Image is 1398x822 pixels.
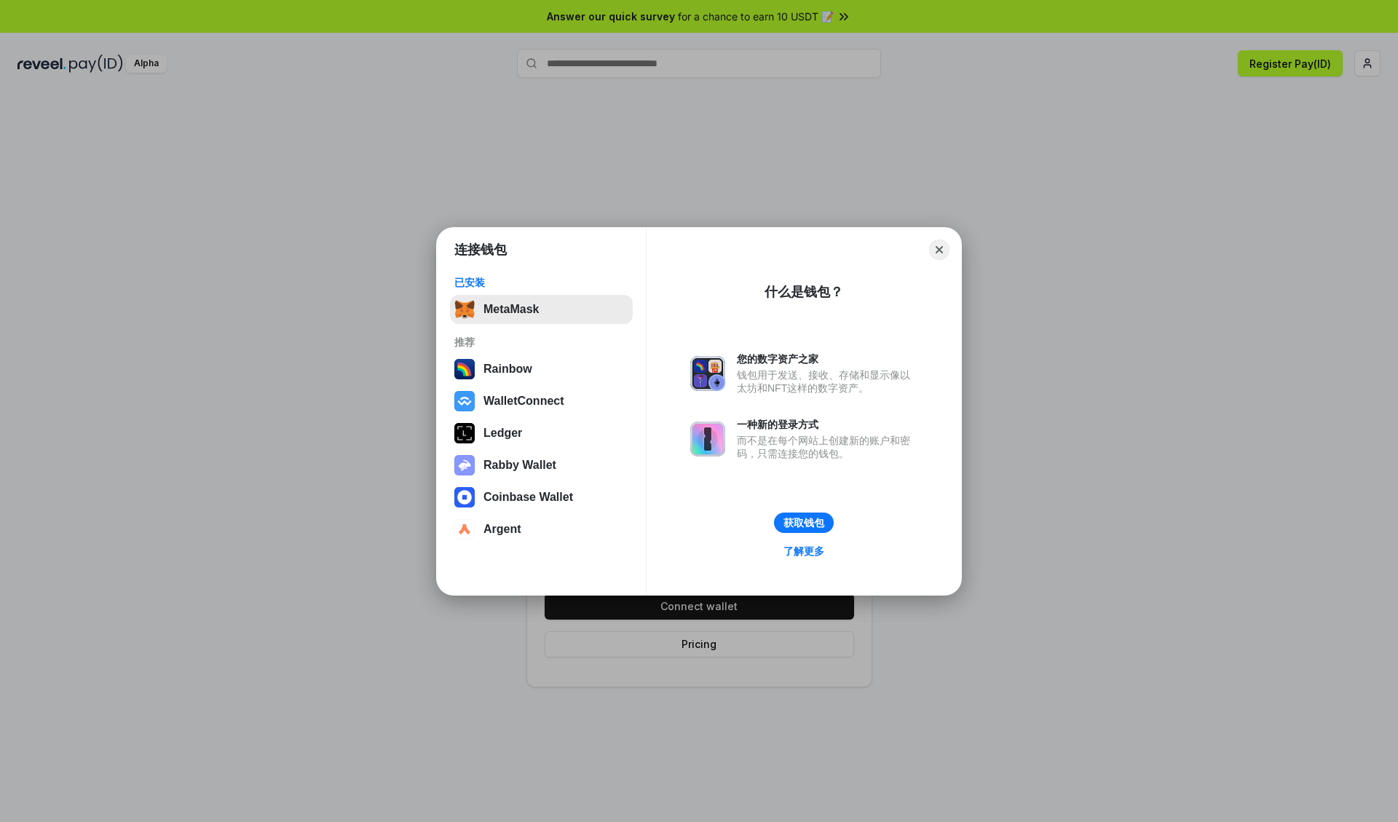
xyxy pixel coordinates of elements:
[450,295,633,324] button: MetaMask
[450,515,633,544] button: Argent
[454,359,475,379] img: svg+xml,%3Csvg%20width%3D%22120%22%20height%3D%22120%22%20viewBox%3D%220%200%20120%20120%22%20fil...
[454,299,475,320] img: svg+xml,%3Csvg%20fill%3D%22none%22%20height%3D%2233%22%20viewBox%3D%220%200%2035%2033%22%20width%...
[454,519,475,540] img: svg+xml,%3Csvg%20width%3D%2228%22%20height%3D%2228%22%20viewBox%3D%220%200%2028%2028%22%20fill%3D...
[737,368,917,395] div: 钱包用于发送、接收、存储和显示像以太坊和NFT这样的数字资产。
[483,363,532,376] div: Rainbow
[737,418,917,431] div: 一种新的登录方式
[450,419,633,448] button: Ledger
[929,240,949,260] button: Close
[690,356,725,391] img: svg+xml,%3Csvg%20xmlns%3D%22http%3A%2F%2Fwww.w3.org%2F2000%2Fsvg%22%20fill%3D%22none%22%20viewBox...
[690,422,725,457] img: svg+xml,%3Csvg%20xmlns%3D%22http%3A%2F%2Fwww.w3.org%2F2000%2Fsvg%22%20fill%3D%22none%22%20viewBox...
[454,336,628,349] div: 推荐
[483,303,539,316] div: MetaMask
[783,516,824,529] div: 获取钱包
[483,427,522,440] div: Ledger
[450,387,633,416] button: WalletConnect
[783,545,824,558] div: 了解更多
[450,483,633,512] button: Coinbase Wallet
[454,276,628,289] div: 已安装
[483,523,521,536] div: Argent
[483,491,573,504] div: Coinbase Wallet
[483,395,564,408] div: WalletConnect
[454,487,475,507] img: svg+xml,%3Csvg%20width%3D%2228%22%20height%3D%2228%22%20viewBox%3D%220%200%2028%2028%22%20fill%3D...
[454,455,475,475] img: svg+xml,%3Csvg%20xmlns%3D%22http%3A%2F%2Fwww.w3.org%2F2000%2Fsvg%22%20fill%3D%22none%22%20viewBox...
[737,434,917,460] div: 而不是在每个网站上创建新的账户和密码，只需连接您的钱包。
[454,241,507,258] h1: 连接钱包
[737,352,917,365] div: 您的数字资产之家
[774,513,834,533] button: 获取钱包
[483,459,556,472] div: Rabby Wallet
[454,423,475,443] img: svg+xml,%3Csvg%20xmlns%3D%22http%3A%2F%2Fwww.w3.org%2F2000%2Fsvg%22%20width%3D%2228%22%20height%3...
[765,283,843,301] div: 什么是钱包？
[454,391,475,411] img: svg+xml,%3Csvg%20width%3D%2228%22%20height%3D%2228%22%20viewBox%3D%220%200%2028%2028%22%20fill%3D...
[775,542,833,561] a: 了解更多
[450,355,633,384] button: Rainbow
[450,451,633,480] button: Rabby Wallet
